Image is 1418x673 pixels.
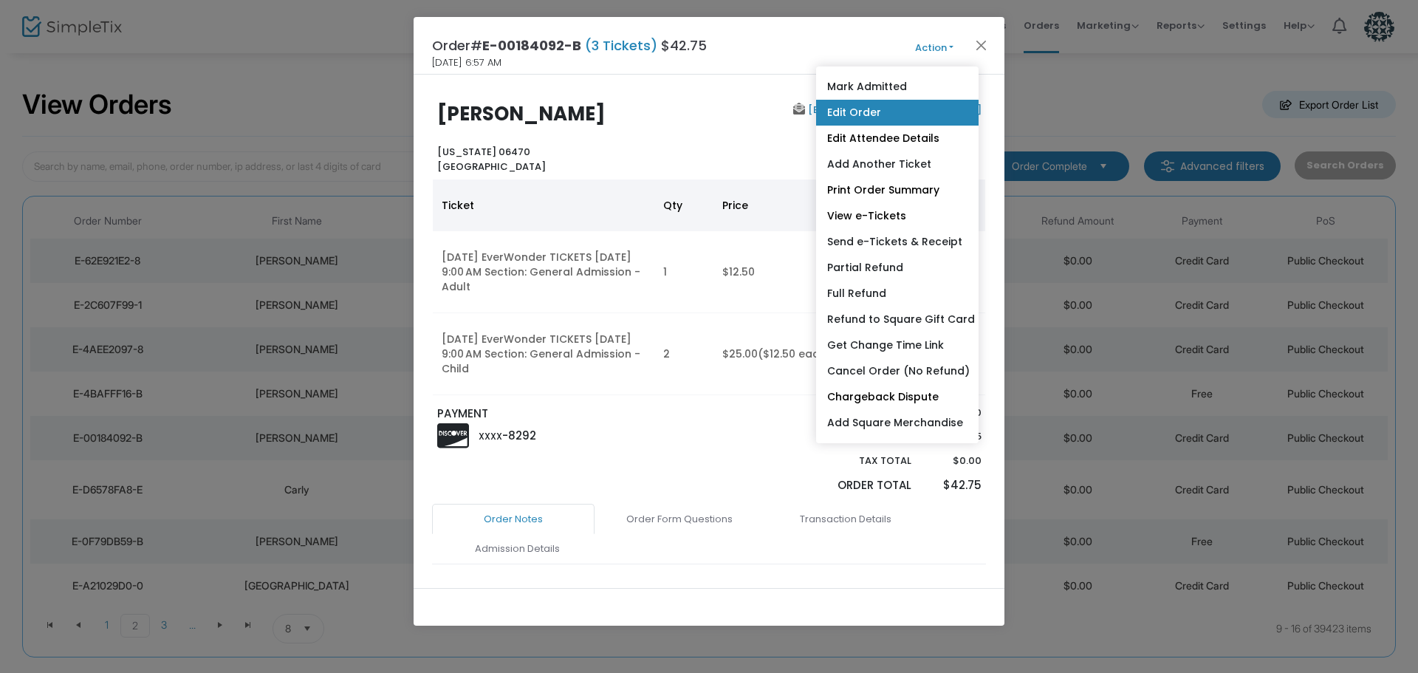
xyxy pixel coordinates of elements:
[758,346,831,361] span: ($12.50 each)
[925,477,981,494] p: $42.75
[437,145,546,174] b: [US_STATE] 06470 [GEOGRAPHIC_DATA]
[437,406,702,423] p: PAYMENT
[436,533,598,564] a: Admission Details
[433,180,985,395] div: Data table
[581,36,661,55] span: (3 Tickets)
[816,384,979,410] a: Chargeback Dispute
[432,55,501,70] span: [DATE] 6:57 AM
[482,36,581,55] span: E-00184092-B
[432,35,707,55] h4: Order# $42.75
[433,180,654,231] th: Ticket
[816,281,979,307] a: Full Refund
[479,430,502,443] span: XXXX
[786,454,911,468] p: Tax Total
[432,504,595,535] a: Order Notes
[433,231,654,313] td: [DATE] EverWonder TICKETS [DATE] 9:00 AM Section: General Admission - Adult
[786,406,911,420] p: Sub total
[816,203,979,229] a: View e-Tickets
[816,358,979,384] a: Cancel Order (No Refund)
[598,504,761,535] a: Order Form Questions
[816,410,979,436] a: Add Square Merchandise
[816,126,979,151] a: Edit Attendee Details
[713,231,854,313] td: $12.50
[816,307,979,332] a: Refund to Square Gift Card
[816,255,979,281] a: Partial Refund
[786,429,911,444] p: Service Fee Total
[925,454,981,468] p: $0.00
[654,231,713,313] td: 1
[713,313,854,395] td: $25.00
[816,332,979,358] a: Get Change Time Link
[433,313,654,395] td: [DATE] EverWonder TICKETS [DATE] 9:00 AM Section: General Admission - Child
[437,100,606,127] b: [PERSON_NAME]
[890,40,979,56] button: Action
[502,428,536,443] span: -8292
[816,151,979,177] a: Add Another Ticket
[764,504,927,535] a: Transaction Details
[972,35,991,55] button: Close
[816,74,979,100] a: Mark Admitted
[816,100,979,126] a: Edit Order
[654,313,713,395] td: 2
[654,180,713,231] th: Qty
[816,229,979,255] a: Send e-Tickets & Receipt
[786,477,911,494] p: Order Total
[713,180,854,231] th: Price
[816,177,979,203] a: Print Order Summary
